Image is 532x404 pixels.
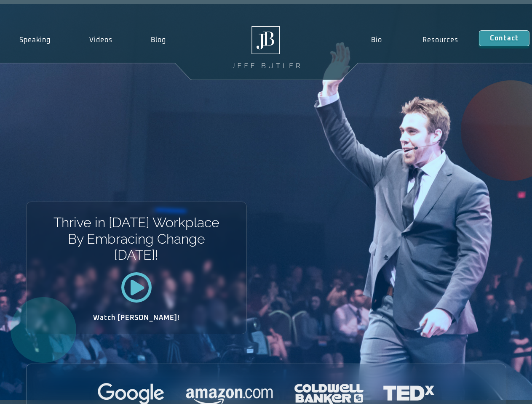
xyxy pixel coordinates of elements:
[490,35,519,42] span: Contact
[70,30,132,50] a: Videos
[350,30,479,50] nav: Menu
[479,30,529,46] a: Contact
[131,30,185,50] a: Blog
[53,215,220,263] h1: Thrive in [DATE] Workplace By Embracing Change [DATE]!
[350,30,402,50] a: Bio
[402,30,479,50] a: Resources
[56,314,217,321] h2: Watch [PERSON_NAME]!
